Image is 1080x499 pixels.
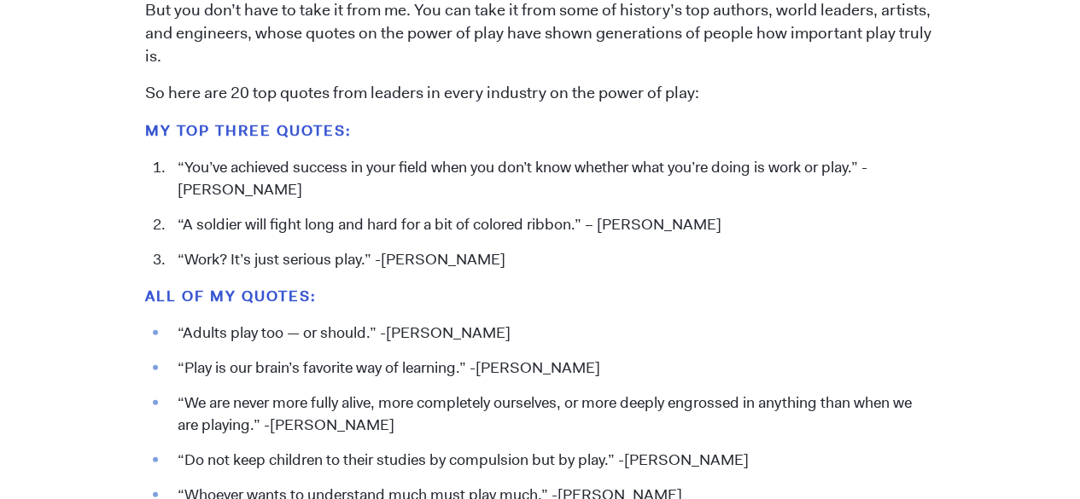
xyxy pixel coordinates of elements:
[145,82,699,103] span: So here are 20 top quotes from leaders in every industry on the power of play:
[145,287,317,305] strong: All of my QUOTES:
[169,357,935,380] li: “Play is our brain’s favorite way of learning.” -[PERSON_NAME]
[145,121,352,140] strong: My top three QUOTES:
[169,392,935,437] li: “We are never more fully alive, more completely ourselves, or more deeply engrossed in anything t...
[169,322,935,345] li: “Adults play too — or should.” -[PERSON_NAME]
[169,450,935,472] li: “Do not keep children to their studies by compulsion but by play.” -[PERSON_NAME]
[169,249,935,271] li: “Work? It’s just serious play.” -[PERSON_NAME]
[169,214,935,236] li: “A soldier will fight long and hard for a bit of colored ribbon.” – [PERSON_NAME]
[169,157,935,201] li: “You’ve achieved success in your field when you don’t know whether what you’re doing is work or p...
